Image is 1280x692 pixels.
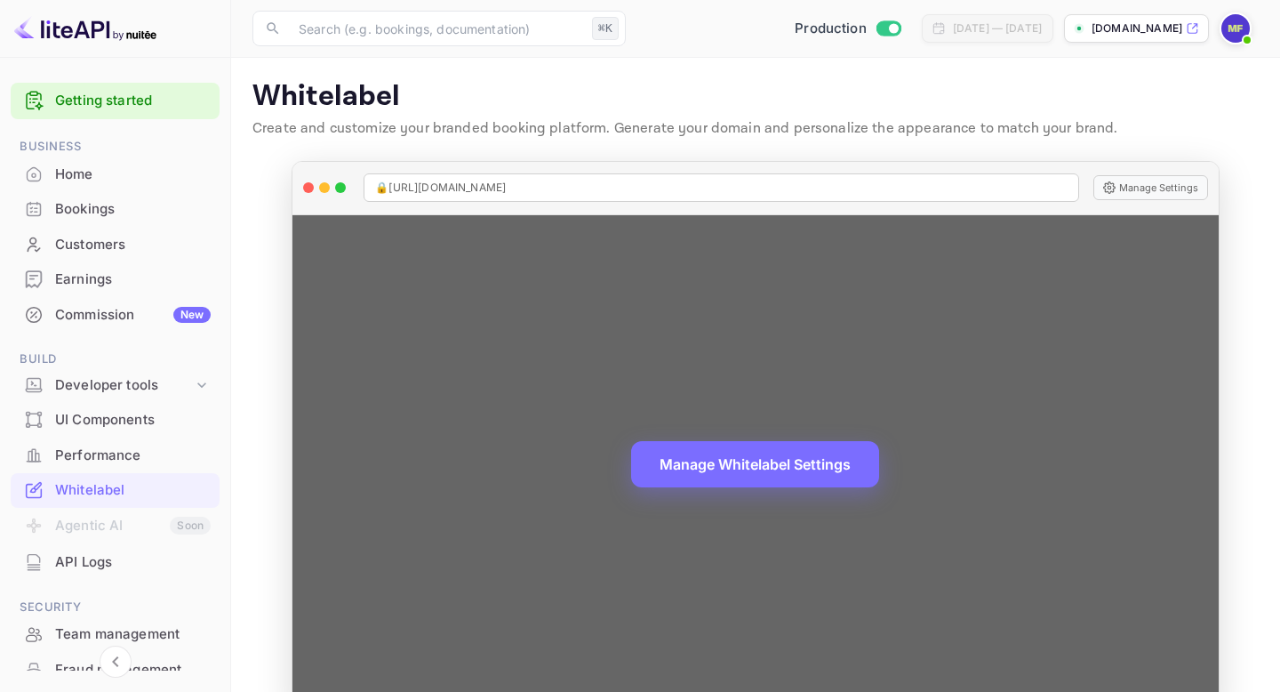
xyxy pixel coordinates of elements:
[11,192,220,227] div: Bookings
[55,410,211,430] div: UI Components
[11,439,220,473] div: Performance
[795,19,867,39] span: Production
[375,180,506,196] span: 🔒 [URL][DOMAIN_NAME]
[11,228,220,261] a: Customers
[11,653,220,688] div: Fraud management
[55,624,211,645] div: Team management
[11,262,220,295] a: Earnings
[11,403,220,438] div: UI Components
[55,199,211,220] div: Bookings
[11,262,220,297] div: Earnings
[11,403,220,436] a: UI Components
[1093,175,1208,200] button: Manage Settings
[11,157,220,190] a: Home
[55,480,211,501] div: Whitelabel
[631,441,879,487] button: Manage Whitelabel Settings
[11,157,220,192] div: Home
[11,298,220,331] a: CommissionNew
[11,617,220,652] div: Team management
[11,473,220,506] a: Whitelabel
[11,617,220,650] a: Team management
[252,118,1259,140] p: Create and customize your branded booking platform. Generate your domain and personalize the appe...
[55,235,211,255] div: Customers
[55,165,211,185] div: Home
[11,439,220,471] a: Performance
[11,83,220,119] div: Getting started
[1092,20,1182,36] p: [DOMAIN_NAME]
[173,307,211,323] div: New
[252,79,1259,115] p: Whitelabel
[11,545,220,580] div: API Logs
[11,653,220,686] a: Fraud management
[592,17,619,40] div: ⌘K
[55,305,211,326] div: Commission
[11,370,220,401] div: Developer tools
[55,91,211,111] a: Getting started
[55,375,193,396] div: Developer tools
[14,14,156,43] img: LiteAPI logo
[11,192,220,225] a: Bookings
[100,646,132,678] button: Collapse navigation
[11,137,220,157] span: Business
[11,545,220,578] a: API Logs
[953,20,1042,36] div: [DATE] — [DATE]
[55,446,211,466] div: Performance
[11,228,220,262] div: Customers
[288,11,585,46] input: Search (e.g. bookings, documentation)
[55,552,211,573] div: API Logs
[55,270,211,290] div: Earnings
[11,598,220,617] span: Security
[11,350,220,369] span: Build
[788,19,908,39] div: Switch to Sandbox mode
[1221,14,1250,43] img: mohamed faried
[11,298,220,333] div: CommissionNew
[11,473,220,508] div: Whitelabel
[55,660,211,680] div: Fraud management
